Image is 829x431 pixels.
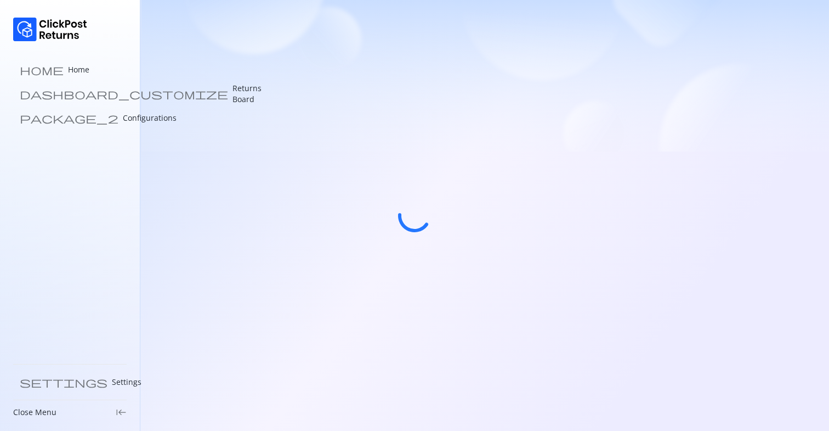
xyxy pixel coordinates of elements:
img: Logo [13,18,87,41]
p: Close Menu [13,407,56,418]
p: Settings [112,377,141,388]
span: package_2 [20,113,118,124]
div: Close Menukeyboard_tab_rtl [13,407,127,418]
p: Configurations [123,113,177,124]
a: home Home [13,59,127,81]
a: package_2 Configurations [13,107,127,129]
a: dashboard_customize Returns Board [13,83,127,105]
span: keyboard_tab_rtl [116,407,127,418]
span: dashboard_customize [20,88,228,99]
p: Returns Board [232,83,262,105]
span: settings [20,377,107,388]
p: Home [68,64,89,75]
span: home [20,64,64,75]
a: settings Settings [13,371,127,393]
